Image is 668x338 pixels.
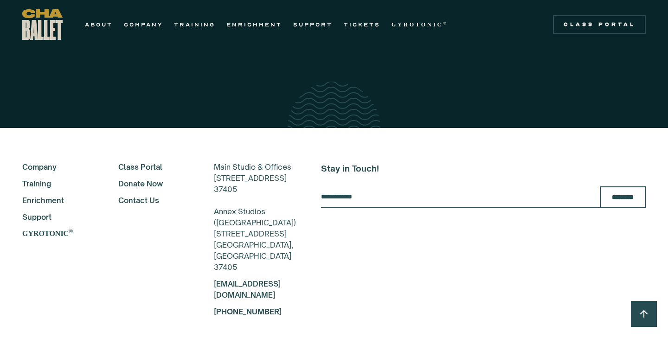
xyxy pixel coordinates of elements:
a: Support [22,211,93,223]
sup: ® [69,228,73,235]
sup: ® [443,21,448,26]
a: TRAINING [174,19,215,30]
a: [PHONE_NUMBER] [214,307,282,316]
h5: Stay in Touch! [321,161,646,175]
a: SUPPORT [293,19,333,30]
a: ENRICHMENT [226,19,282,30]
a: Contact Us [118,195,189,206]
form: Email Form [321,186,646,208]
a: GYROTONIC® [392,19,448,30]
a: [EMAIL_ADDRESS][DOMAIN_NAME] [214,279,281,300]
a: Enrichment [22,195,93,206]
a: Donate Now [118,178,189,189]
a: Training [22,178,93,189]
a: Class Portal [118,161,189,172]
div: Main Studio & Offices [STREET_ADDRESS] 37405 Annex Studios ([GEOGRAPHIC_DATA]) [STREET_ADDRESS] [... [214,161,296,273]
a: Class Portal [553,15,646,34]
div: Class Portal [559,21,640,28]
strong: GYROTONIC [22,230,69,237]
a: COMPANY [124,19,163,30]
a: home [22,9,63,40]
a: Company [22,161,93,172]
a: ABOUT [85,19,113,30]
a: GYROTONIC® [22,228,93,239]
a: TICKETS [344,19,380,30]
strong: GYROTONIC [392,21,443,28]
